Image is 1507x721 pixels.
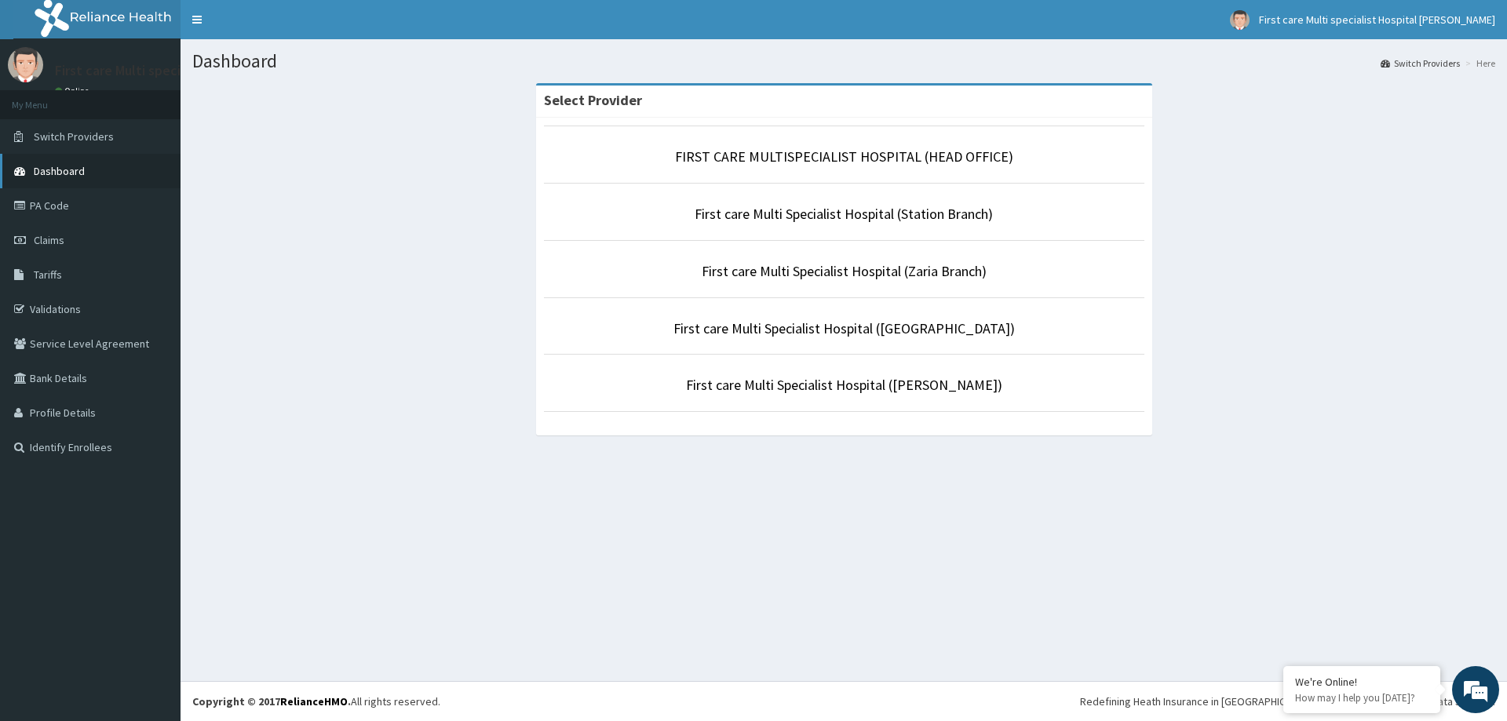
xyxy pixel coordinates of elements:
[8,47,43,82] img: User Image
[686,376,1002,394] a: First care Multi Specialist Hospital ([PERSON_NAME])
[280,694,348,708] a: RelianceHMO
[34,129,114,144] span: Switch Providers
[55,86,93,96] a: Online
[1230,10,1250,30] img: User Image
[34,268,62,282] span: Tariffs
[34,233,64,247] span: Claims
[1295,691,1429,705] p: How may I help you today?
[675,147,1013,166] a: FIRST CARE MULTISPECIALIST HOSPITAL (HEAD OFFICE)
[695,205,993,223] a: First care Multi Specialist Hospital (Station Branch)
[1381,56,1460,70] a: Switch Providers
[1461,56,1495,70] li: Here
[673,319,1015,337] a: First care Multi Specialist Hospital ([GEOGRAPHIC_DATA])
[55,64,368,78] p: First care Multi specialist Hospital [PERSON_NAME]
[192,51,1495,71] h1: Dashboard
[192,694,351,708] strong: Copyright © 2017 .
[1259,13,1495,27] span: First care Multi specialist Hospital [PERSON_NAME]
[34,164,85,178] span: Dashboard
[544,91,642,109] strong: Select Provider
[1080,694,1495,709] div: Redefining Heath Insurance in [GEOGRAPHIC_DATA] using Telemedicine and Data Science!
[181,681,1507,721] footer: All rights reserved.
[1295,675,1429,689] div: We're Online!
[702,262,987,280] a: First care Multi Specialist Hospital (Zaria Branch)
